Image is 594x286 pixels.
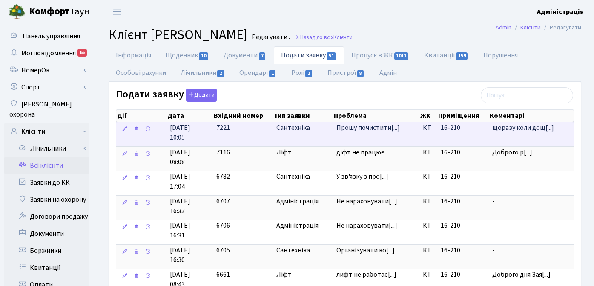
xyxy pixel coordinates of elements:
[441,246,460,255] span: 16-210
[158,46,216,64] a: Щоденник
[336,270,396,279] span: лифт не работае[...]
[4,28,89,45] a: Панель управління
[116,110,166,122] th: Дії
[417,46,476,64] a: Квитанції
[276,270,330,280] span: Ліфт
[170,221,209,240] span: [DATE] 16:31
[372,64,404,82] a: Адмін
[4,45,89,62] a: Мої повідомлення65
[423,148,434,157] span: КТ
[250,33,290,41] small: Редагувати .
[423,197,434,206] span: КТ
[327,52,336,60] span: 51
[357,70,364,77] span: 8
[492,148,532,157] span: Доброго р[...]
[492,197,570,206] span: -
[441,172,460,181] span: 16-210
[483,19,594,37] nav: breadcrumb
[109,25,247,45] span: Клієнт [PERSON_NAME]
[276,246,330,255] span: Сантехніка
[537,7,584,17] a: Адміністрація
[276,123,330,133] span: Сантехніка
[423,123,434,133] span: КТ
[217,70,224,77] span: 2
[170,123,209,143] span: [DATE] 10:05
[481,87,573,103] input: Пошук...
[492,123,554,132] span: щоразу коли дощ[...]
[276,172,330,182] span: Сантехніка
[269,70,276,77] span: 1
[213,110,273,122] th: Вхідний номер
[333,110,419,122] th: Проблема
[4,96,89,123] a: [PERSON_NAME] охорона
[259,52,266,60] span: 7
[336,221,397,230] span: Не нараховувати[...]
[199,52,208,60] span: 10
[476,46,525,64] a: Порушення
[520,23,541,32] a: Клієнти
[4,242,89,259] a: Боржники
[116,89,217,102] label: Подати заявку
[496,23,511,32] a: Admin
[336,123,400,132] span: Прошу почистити[...]
[216,197,230,206] span: 6707
[333,33,353,41] span: Клієнти
[216,246,230,255] span: 6705
[29,5,70,18] b: Комфорт
[4,174,89,191] a: Заявки до КК
[4,225,89,242] a: Документи
[216,270,230,279] span: 6661
[441,221,460,230] span: 16-210
[106,5,128,19] button: Переключити навігацію
[336,197,397,206] span: Не нараховувати[...]
[336,148,416,157] span: діфт не працює
[173,64,232,82] a: Лічильники
[320,64,372,82] a: Пристрої
[29,5,89,19] span: Таун
[216,221,230,230] span: 6706
[77,49,87,57] div: 65
[4,79,89,96] a: Спорт
[344,46,416,64] a: Пропуск в ЖК
[170,148,209,167] span: [DATE] 08:08
[541,23,581,32] li: Редагувати
[394,52,409,60] span: 1011
[216,172,230,181] span: 6782
[423,270,434,280] span: КТ
[294,33,353,41] a: Назад до всіхКлієнти
[441,197,460,206] span: 16-210
[423,221,434,231] span: КТ
[109,64,173,82] a: Особові рахунки
[492,246,570,255] span: -
[276,197,330,206] span: Адміністрація
[216,46,273,64] a: Документи
[184,87,217,102] a: Додати
[492,221,570,231] span: -
[23,31,80,41] span: Панель управління
[423,246,434,255] span: КТ
[170,246,209,265] span: [DATE] 16:30
[489,110,574,122] th: Коментарі
[336,172,388,181] span: У зв'язку з про[...]
[21,49,76,58] span: Мої повідомлення
[4,208,89,225] a: Договори продажу
[492,270,551,279] span: Доброго дня Зая[...]
[4,62,89,79] a: НомерОк
[109,46,158,64] a: Інформація
[216,123,230,132] span: 7221
[437,110,489,122] th: Приміщення
[441,148,460,157] span: 16-210
[492,172,570,182] span: -
[170,197,209,216] span: [DATE] 16:33
[456,52,468,60] span: 159
[9,3,26,20] img: logo.png
[423,172,434,182] span: КТ
[441,123,460,132] span: 16-210
[216,148,230,157] span: 7116
[170,172,209,192] span: [DATE] 17:04
[4,259,89,276] a: Квитанції
[10,140,89,157] a: Лічильники
[419,110,437,122] th: ЖК
[232,64,284,82] a: Орендарі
